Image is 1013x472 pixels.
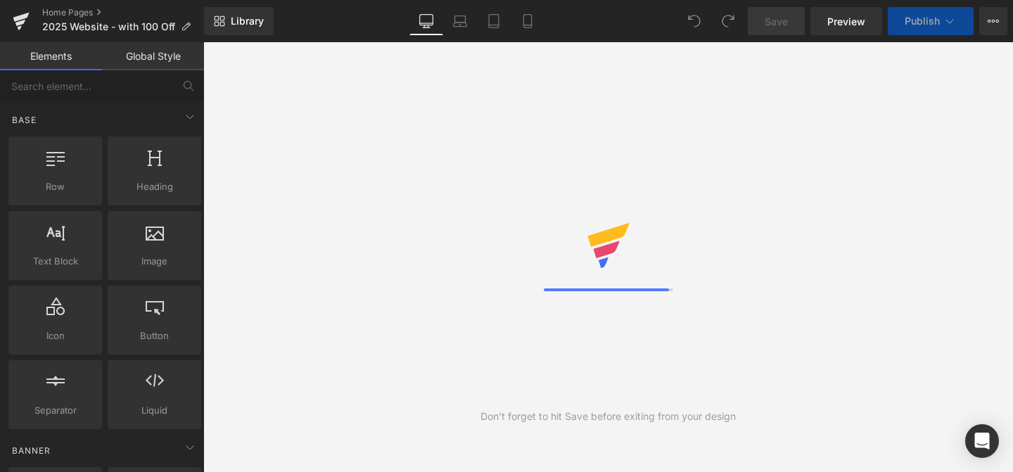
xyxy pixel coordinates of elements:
[443,7,477,35] a: Laptop
[810,7,882,35] a: Preview
[827,14,865,29] span: Preview
[480,409,736,424] div: Don't forget to hit Save before exiting from your design
[680,7,708,35] button: Undo
[979,7,1007,35] button: More
[112,179,197,194] span: Heading
[112,329,197,343] span: Button
[112,254,197,269] span: Image
[13,179,98,194] span: Row
[13,254,98,269] span: Text Block
[714,7,742,35] button: Redo
[477,7,511,35] a: Tablet
[888,7,974,35] button: Publish
[13,329,98,343] span: Icon
[102,42,204,70] a: Global Style
[42,7,204,18] a: Home Pages
[765,14,788,29] span: Save
[11,113,38,127] span: Base
[231,15,264,27] span: Library
[204,7,274,35] a: New Library
[42,21,175,32] span: 2025 Website - with 100 Off
[112,403,197,418] span: Liquid
[905,15,940,27] span: Publish
[409,7,443,35] a: Desktop
[13,403,98,418] span: Separator
[11,444,52,457] span: Banner
[965,424,999,458] div: Open Intercom Messenger
[511,7,544,35] a: Mobile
